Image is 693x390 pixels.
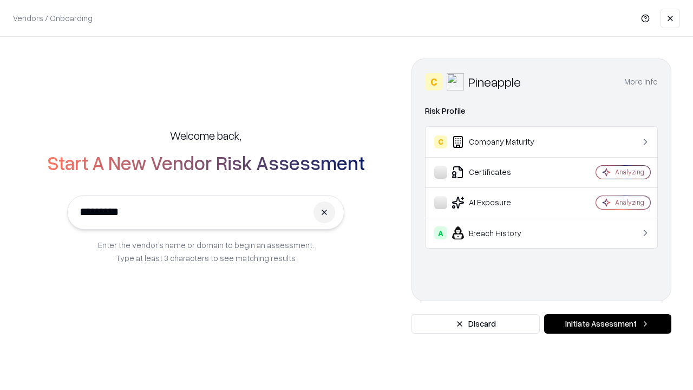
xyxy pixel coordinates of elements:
[434,166,564,179] div: Certificates
[98,238,314,264] p: Enter the vendor’s name or domain to begin an assessment. Type at least 3 characters to see match...
[434,226,447,239] div: A
[47,152,365,173] h2: Start A New Vendor Risk Assessment
[468,73,521,90] div: Pineapple
[624,72,658,92] button: More info
[170,128,241,143] h5: Welcome back,
[434,196,564,209] div: AI Exposure
[615,198,644,207] div: Analyzing
[434,226,564,239] div: Breach History
[425,73,442,90] div: C
[434,135,447,148] div: C
[434,135,564,148] div: Company Maturity
[544,314,671,334] button: Initiate Assessment
[615,167,644,177] div: Analyzing
[447,73,464,90] img: Pineapple
[411,314,540,334] button: Discard
[13,12,93,24] p: Vendors / Onboarding
[425,105,658,118] div: Risk Profile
